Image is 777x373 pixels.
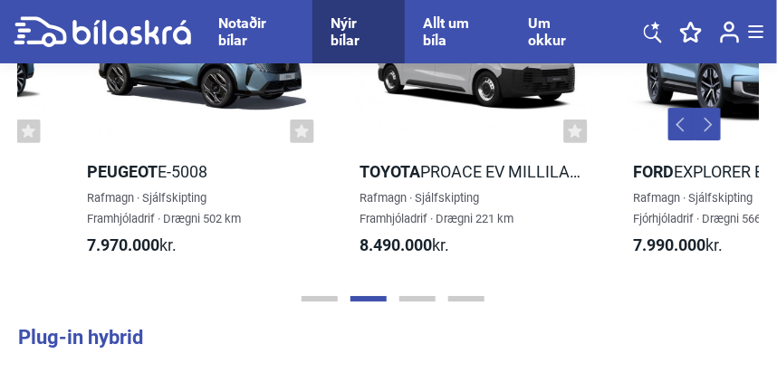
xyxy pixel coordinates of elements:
[529,14,590,49] a: Um okkur
[356,161,597,182] h2: Proace EV Millilangur
[87,234,177,255] span: kr.
[448,296,484,301] button: Page 4
[350,296,387,301] button: Page 2
[634,234,724,255] span: kr.
[668,108,695,140] button: Previous
[302,296,338,301] button: Page 1
[360,191,514,225] span: Rafmagn · Sjálfskipting Framhjóladrif · Drægni 221 km
[634,235,706,254] b: 7.990.000
[87,235,159,254] b: 7.970.000
[360,235,433,254] b: 8.490.000
[331,14,387,49] a: Nýir bílar
[720,21,740,43] img: user-login.svg
[82,161,323,182] h2: e-5008
[360,162,421,181] b: Toyota
[87,191,241,225] span: Rafmagn · Sjálfskipting Framhjóladrif · Drægni 502 km
[423,14,493,49] a: Allt um bíla
[87,162,158,181] b: Peugeot
[218,14,294,49] a: Notaðir bílar
[360,234,450,255] span: kr.
[694,108,721,140] button: Next
[634,162,675,181] b: Ford
[18,326,143,349] b: Plug-in hybrid
[399,296,436,301] button: Page 3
